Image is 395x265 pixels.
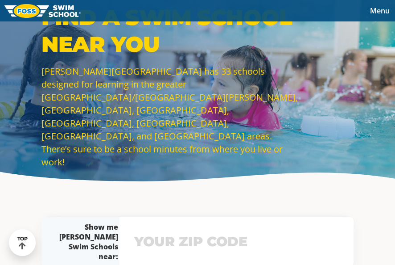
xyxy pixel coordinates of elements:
[17,236,28,250] div: TOP
[41,4,300,58] p: Find a Swim School Near You
[370,6,390,16] span: Menu
[365,4,395,17] button: Toggle navigation
[41,65,300,168] p: [PERSON_NAME][GEOGRAPHIC_DATA] has 33 schools designed for learning in the greater [GEOGRAPHIC_DA...
[59,222,118,261] div: Show me [PERSON_NAME] Swim Schools near:
[132,229,341,255] input: YOUR ZIP CODE
[4,4,81,18] img: FOSS Swim School Logo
